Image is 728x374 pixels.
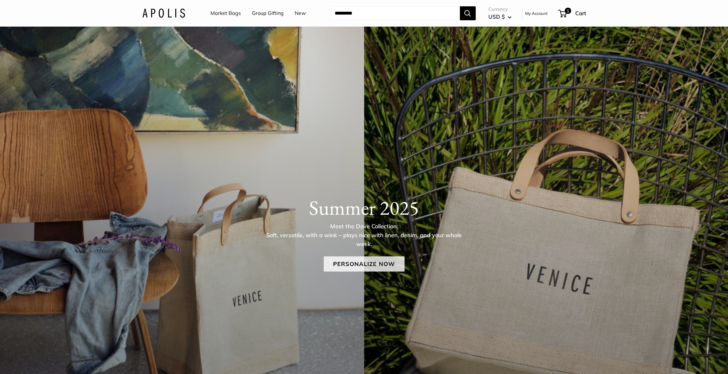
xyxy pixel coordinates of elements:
span: Cart [575,10,586,16]
input: Search... [330,6,460,20]
a: New [295,9,306,18]
a: Group Gifting [252,9,284,18]
h1: Summer 2025 [142,195,586,219]
a: Market Bags [210,9,241,18]
img: Apolis [142,9,185,18]
button: USD $ [488,12,512,22]
span: USD $ [488,13,505,20]
a: 1 Cart [559,8,586,18]
p: Meet the Dove Collection: Soft, versatile, with a wink – plays nice with linen, denim, and your w... [261,222,467,248]
a: Personalize Now [324,256,404,271]
a: My Account [525,10,548,17]
span: 1 [564,8,571,14]
button: Search [460,6,476,20]
span: Currency [488,5,512,14]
